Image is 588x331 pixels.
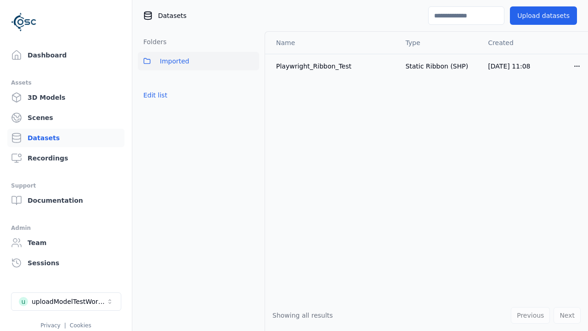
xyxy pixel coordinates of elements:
[138,52,259,70] button: Imported
[7,129,124,147] a: Datasets
[138,37,167,46] h3: Folders
[481,32,566,54] th: Created
[11,77,121,88] div: Assets
[158,11,187,20] span: Datasets
[160,56,189,67] span: Imported
[398,54,481,78] td: Static Ribbon (SHP)
[265,32,398,54] th: Name
[11,180,121,191] div: Support
[138,87,173,103] button: Edit list
[7,191,124,210] a: Documentation
[7,46,124,64] a: Dashboard
[11,223,121,234] div: Admin
[7,108,124,127] a: Scenes
[11,292,121,311] button: Select a workspace
[510,6,577,25] button: Upload datasets
[7,149,124,167] a: Recordings
[7,88,124,107] a: 3D Models
[398,32,481,54] th: Type
[32,297,106,306] div: uploadModelTestWorkspace
[70,322,91,329] a: Cookies
[11,9,37,35] img: Logo
[276,62,391,71] div: Playwright_Ribbon_Test
[7,234,124,252] a: Team
[40,322,60,329] a: Privacy
[488,63,530,70] span: [DATE] 11:08
[19,297,28,306] div: u
[7,254,124,272] a: Sessions
[64,322,66,329] span: |
[272,312,333,319] span: Showing all results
